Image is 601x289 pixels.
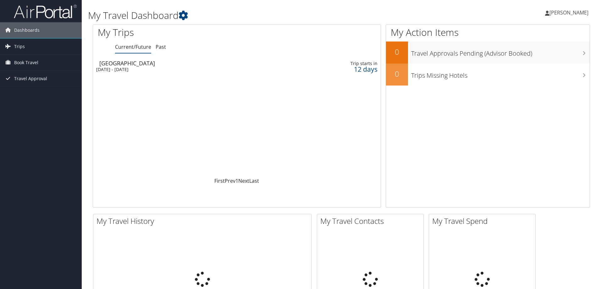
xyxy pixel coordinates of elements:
[14,71,47,86] span: Travel Approval
[315,66,377,72] div: 12 days
[432,216,535,226] h2: My Travel Spend
[315,61,377,66] div: Trip starts in
[96,67,277,72] div: [DATE] - [DATE]
[214,177,225,184] a: First
[88,9,426,22] h1: My Travel Dashboard
[14,55,38,70] span: Book Travel
[238,177,249,184] a: Next
[386,69,408,79] h2: 0
[225,177,235,184] a: Prev
[98,26,256,39] h1: My Trips
[235,177,238,184] a: 1
[386,42,590,64] a: 0Travel Approvals Pending (Advisor Booked)
[14,39,25,54] span: Trips
[320,216,423,226] h2: My Travel Contacts
[411,46,590,58] h3: Travel Approvals Pending (Advisor Booked)
[249,177,259,184] a: Last
[14,22,40,38] span: Dashboards
[386,26,590,39] h1: My Action Items
[386,47,408,57] h2: 0
[386,64,590,86] a: 0Trips Missing Hotels
[99,60,280,66] div: [GEOGRAPHIC_DATA]
[156,43,166,50] a: Past
[411,68,590,80] h3: Trips Missing Hotels
[545,3,595,22] a: [PERSON_NAME]
[549,9,588,16] span: [PERSON_NAME]
[115,43,151,50] a: Current/Future
[14,4,77,19] img: airportal-logo.png
[96,216,311,226] h2: My Travel History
